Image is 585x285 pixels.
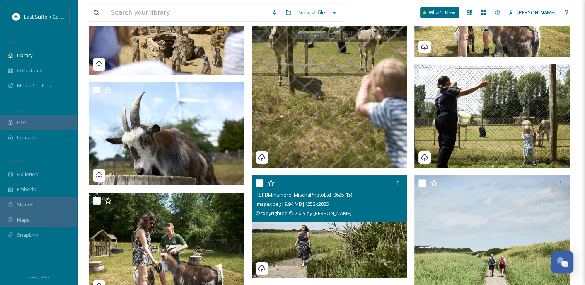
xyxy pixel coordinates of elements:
[27,272,50,281] a: Privacy Policy
[17,186,36,193] span: Embeds
[252,175,407,279] img: RSPBMinsmere_MischaPhotoLtd_0625(15)
[17,231,38,239] span: SnapLink
[12,13,20,20] img: ESC%20Logo.png
[551,251,573,273] button: Open Chat
[107,4,268,21] input: Search your library
[27,275,50,280] span: Privacy Policy
[8,107,24,113] span: COLLECT
[517,9,556,16] span: [PERSON_NAME]
[8,159,26,165] span: WIDGETS
[17,67,43,74] span: Collections
[256,200,329,207] span: image/jpeg | 9.94 MB | 4252 x 2835
[17,216,30,224] span: Maps
[256,191,352,198] span: RSPBMinsmere_MischaPhotoLtd_0625(15)
[505,5,559,20] a: [PERSON_NAME]
[24,13,70,20] span: East Suffolk Council
[17,171,38,178] span: Galleries
[414,64,570,168] img: AfricaAlive_MischaPhotoLtd_0625(6)
[17,119,27,126] span: UGC
[89,82,244,186] img: AfricaAlive_MischaPhotoLtd_0625(3)
[17,82,51,89] span: Media Centres
[8,40,21,46] span: MEDIA
[17,52,32,59] span: Library
[17,201,34,208] span: Stories
[17,134,36,141] span: Uploads
[295,5,341,20] a: View all files
[420,7,459,18] a: What's New
[256,210,351,217] span: © copyrighted © 2025 by [PERSON_NAME]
